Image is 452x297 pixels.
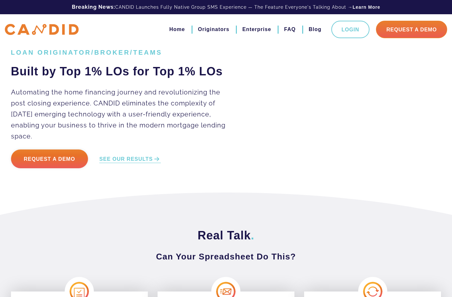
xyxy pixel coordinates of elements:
a: Home [169,24,185,35]
a: Login [331,21,370,38]
span: . [251,229,254,242]
h2: Built by Top 1% LOs for Top 1% LOs [11,64,235,79]
a: FAQ [284,24,296,35]
a: Blog [309,24,322,35]
h3: Can Your Spreadsheet Do This? [11,251,441,262]
h1: LOAN ORIGINATOR/BROKER/TEAMS [11,49,235,56]
b: Breaking News: [72,4,115,10]
a: Request a Demo [11,149,88,168]
a: Enterprise [242,24,271,35]
img: CANDID APP [5,24,79,35]
p: Automating the home financing journey and revolutionizing the post closing experience. CANDID eli... [11,87,235,142]
a: Originators [198,24,229,35]
a: Request A Demo [376,21,447,38]
a: Learn More [353,4,380,10]
a: SEE OUR RESULTS [99,156,161,163]
h2: Real Talk [11,228,441,243]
